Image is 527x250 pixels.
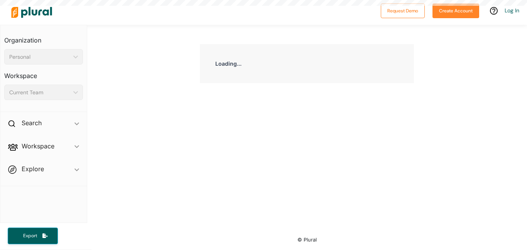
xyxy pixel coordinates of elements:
[200,44,414,83] div: Loading...
[432,6,479,14] a: Create Account
[381,6,425,14] a: Request Demo
[22,119,42,127] h2: Search
[297,237,317,243] small: © Plural
[381,3,425,18] button: Request Demo
[8,228,58,244] button: Export
[9,53,70,61] div: Personal
[505,7,519,14] a: Log In
[18,233,42,239] span: Export
[4,65,83,82] h3: Workspace
[432,3,479,18] button: Create Account
[4,29,83,46] h3: Organization
[9,88,70,97] div: Current Team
